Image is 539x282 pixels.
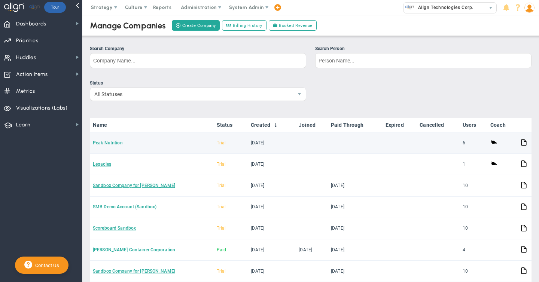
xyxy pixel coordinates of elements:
span: Trial [217,269,226,274]
td: 6 [460,132,487,154]
span: System Admin [229,4,264,10]
a: Scoreboard Sandbox [93,226,136,231]
td: [DATE] [296,239,328,261]
td: [DATE] [248,197,296,218]
td: [DATE] [248,132,296,154]
span: Metrics [16,83,35,99]
img: 10991.Company.photo [405,3,414,12]
a: Paid Through [331,122,379,128]
span: Huddles [16,50,36,65]
span: Administration [181,4,216,10]
td: [DATE] [248,261,296,282]
td: 10 [460,218,487,239]
td: [DATE] [248,154,296,175]
span: select [485,3,496,13]
span: All Statuses [90,88,293,101]
a: Cancelled [420,122,456,128]
input: Search Person [315,53,532,68]
a: SMB Demo Account (Sandbox) [93,204,156,209]
div: Search Person [315,45,532,52]
a: Users [463,122,484,128]
button: Create Company [172,20,220,31]
span: Learn [16,117,30,133]
td: 1 [460,154,487,175]
td: 10 [460,175,487,196]
a: Created [251,122,293,128]
span: Strategy [91,4,113,10]
a: [PERSON_NAME] Container Corporation [93,247,175,252]
span: Paid [217,247,226,252]
a: Sandbox Company for [PERSON_NAME] [93,269,175,274]
td: [DATE] [248,175,296,196]
a: Expired [386,122,414,128]
span: Visualizations (Labs) [16,100,68,116]
td: 10 [460,197,487,218]
td: [DATE] [328,197,383,218]
span: Trial [217,226,226,231]
td: [DATE] [328,239,383,261]
span: Contact Us [32,263,59,268]
a: Peak Nutrition [93,140,123,145]
td: 10 [460,261,487,282]
span: Priorities [16,33,39,49]
td: [DATE] [248,239,296,261]
td: [DATE] [328,175,383,196]
span: Trial [217,204,226,209]
span: Action Items [16,67,48,82]
a: Legacies [93,162,111,167]
img: 50249.Person.photo [524,3,535,13]
a: Joined [299,122,325,128]
a: Coach [490,122,514,128]
td: [DATE] [248,218,296,239]
span: Dashboards [16,16,46,32]
a: Status [217,122,245,128]
span: Trial [217,162,226,167]
a: Name [93,122,210,128]
span: Align Technologies Corp. [414,3,473,12]
div: Search Company [90,45,306,52]
td: [DATE] [328,218,383,239]
a: Billing History [222,20,267,31]
span: select [293,88,306,101]
a: Sandbox Company for [PERSON_NAME] [93,183,175,188]
td: 4 [460,239,487,261]
div: Status [90,80,306,87]
a: Booked Revenue [269,20,317,31]
span: Trial [217,183,226,188]
td: [DATE] [328,261,383,282]
span: Trial [217,140,226,145]
div: Manage Companies [90,21,166,31]
input: Search Company [90,53,306,68]
span: Culture [125,4,143,10]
